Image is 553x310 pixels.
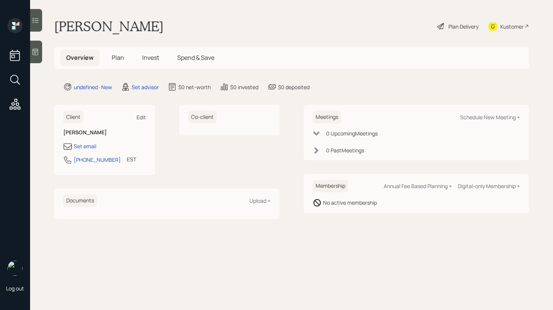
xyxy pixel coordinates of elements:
[460,114,520,121] div: Schedule New Meeting +
[448,23,479,30] div: Plan Delivery
[6,285,24,292] div: Log out
[177,53,214,62] span: Spend & Save
[500,23,524,30] div: Kustomer
[63,111,84,123] h6: Client
[127,155,136,163] div: EST
[54,18,164,35] h1: [PERSON_NAME]
[132,83,159,91] div: Set advisor
[313,111,341,123] h6: Meetings
[458,182,520,190] div: Digital-only Membership +
[112,53,124,62] span: Plan
[313,180,348,192] h6: Membership
[249,197,270,204] div: Upload +
[384,182,452,190] div: Annual Fee Based Planning +
[74,142,96,150] div: Set email
[278,83,310,91] div: $0 deposited
[63,195,97,207] h6: Documents
[74,156,121,164] div: [PHONE_NUMBER]
[142,53,159,62] span: Invest
[323,199,377,207] div: No active membership
[326,129,378,137] div: 0 Upcoming Meeting s
[137,114,146,121] div: Edit
[188,111,217,123] h6: Co-client
[178,83,211,91] div: $0 net-worth
[63,129,146,136] h6: [PERSON_NAME]
[74,83,112,91] div: undefined · New
[230,83,258,91] div: $0 invested
[8,261,23,276] img: retirable_logo.png
[66,53,94,62] span: Overview
[326,146,364,154] div: 0 Past Meeting s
